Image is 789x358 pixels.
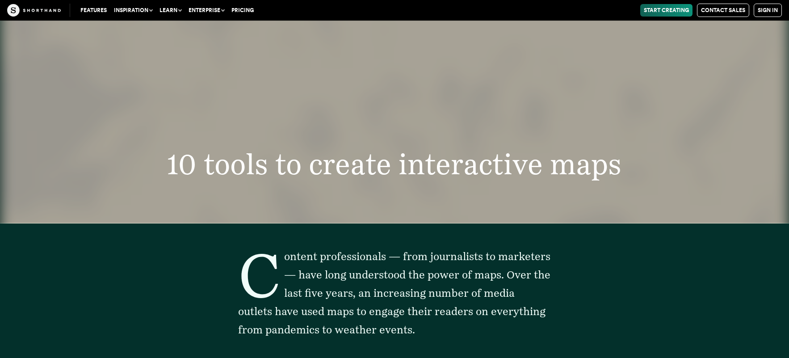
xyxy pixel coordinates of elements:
[697,4,749,17] a: Contact Sales
[238,250,550,336] span: Content professionals — from journalists to marketers — have long understood the power of maps. O...
[110,4,156,17] button: Inspiration
[640,4,692,17] a: Start Creating
[7,4,61,17] img: The Craft
[185,4,228,17] button: Enterprise
[156,4,185,17] button: Learn
[754,4,782,17] a: Sign in
[104,150,685,178] h1: 10 tools to create interactive maps
[77,4,110,17] a: Features
[228,4,257,17] a: Pricing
